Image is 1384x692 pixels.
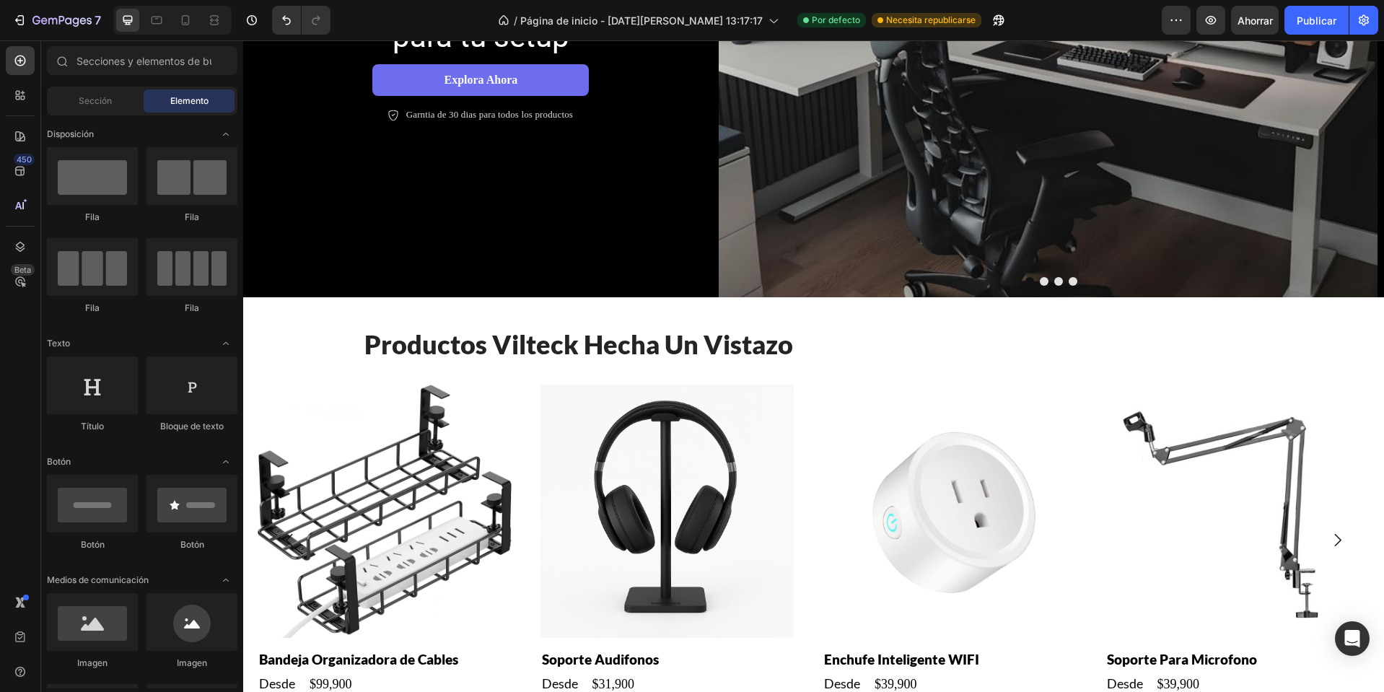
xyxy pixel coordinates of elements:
[797,237,805,245] button: Dot
[1335,621,1370,656] div: Abrir Intercom Messenger
[1238,14,1273,27] font: Ahorrar
[14,634,53,653] h2: Desde
[214,123,237,146] span: Abrir con palanca
[514,14,517,27] font: /
[630,634,675,654] div: $39,900
[348,634,393,654] div: $31,900
[579,609,833,630] h2: Enchufe Inteligente WIFI
[1297,14,1336,27] font: Publicar
[913,634,958,654] div: $39,900
[14,609,268,630] h2: Bandeja Organizadora de Cables
[95,13,101,27] font: 7
[47,574,149,585] font: Medios de comunicación
[214,569,237,592] span: Abrir con palanca
[243,40,1384,692] iframe: Área de diseño
[811,237,820,245] button: Dot
[85,302,100,313] font: Fila
[170,95,209,106] font: Elemento
[14,344,268,598] a: Bandeja Organizadora de Cables
[579,634,618,653] h2: Desde
[77,657,108,668] font: Imagen
[886,14,976,25] font: Necesita republicarse
[862,634,901,653] h2: Desde
[47,456,71,467] font: Botón
[65,634,110,654] div: $99,900
[579,344,833,598] a: Enchufe Inteligente WIFI
[177,657,207,668] font: Imagen
[1074,479,1115,520] button: Carousel Next Arrow
[214,450,237,473] span: Abrir con palanca
[862,609,1116,630] h2: Soporte Para Microfono
[185,302,199,313] font: Fila
[160,421,224,432] font: Bloque de texto
[862,344,1116,598] a: Soporte Para Microfono
[272,6,330,35] div: Deshacer/Rehacer
[782,237,791,245] button: Dot
[812,14,860,25] font: Por defecto
[297,609,551,630] h2: Soporte Audifonos
[79,95,112,106] font: Sección
[17,154,32,165] font: 450
[825,237,834,245] button: Dot
[81,421,104,432] font: Título
[47,128,94,139] font: Disposición
[14,265,31,275] font: Beta
[180,539,204,550] font: Botón
[85,211,100,222] font: Fila
[47,46,237,75] input: Secciones y elementos de búsqueda
[214,332,237,355] span: Abrir con palanca
[121,288,550,320] strong: productos vilteck hecha un vistazo
[81,539,105,550] font: Botón
[1284,6,1349,35] button: Publicar
[297,344,551,598] a: Soporte Audifonos
[520,14,763,27] font: Página de inicio - [DATE][PERSON_NAME] 13:17:17
[185,211,199,222] font: Fila
[26,479,67,520] button: Carousel Back Arrow
[297,634,336,653] h2: Desde
[6,6,108,35] button: 7
[1231,6,1279,35] button: Ahorrar
[47,338,70,349] font: Texto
